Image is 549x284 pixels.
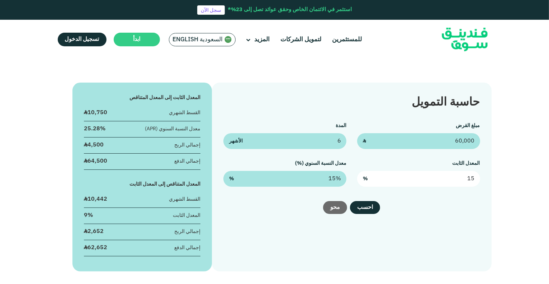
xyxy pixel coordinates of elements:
[229,175,234,183] span: %
[228,6,352,14] div: استثمر في الائتمان الخاص وحقق عوائد تصل إلى 23%*
[84,94,201,102] div: المعدل الثابت إلى المعدل المتناقص
[87,245,107,250] span: 62,652
[224,36,232,43] img: SA Flag
[87,229,104,234] span: 2,652
[87,142,104,148] span: 4,500
[65,37,99,42] span: تسجيل الدخول
[84,195,107,203] div: ʢ
[84,141,104,149] div: ʢ
[363,175,368,183] span: %
[223,94,480,111] div: حاسبة التمويل
[169,196,200,203] div: القسط الشهري
[87,196,107,202] span: 10,442
[87,158,107,164] span: 64,500
[350,201,380,214] button: احسب
[279,34,323,46] a: لتمويل الشركات
[84,244,107,252] div: ʢ
[197,5,225,15] a: سجل الآن
[331,34,364,46] a: للمستثمرين
[323,201,347,214] button: محو
[133,37,140,42] span: ابدأ
[336,123,346,128] label: المدة
[84,211,93,219] div: 9%
[174,141,200,149] div: إجمالي الربح
[363,138,366,145] span: ʢ
[174,244,200,252] div: إجمالي الدفع
[430,22,500,58] img: Logo
[84,109,107,117] div: ʢ
[174,158,200,165] div: إجمالي الدفع
[255,37,270,43] span: المزيد
[456,123,480,128] label: مبلغ القرض
[84,157,107,165] div: ʢ
[173,212,200,219] div: المعدل الثابت
[173,36,223,44] span: السعودية English
[295,161,346,166] label: معدل النسبة السنوي (%)
[453,161,480,166] label: المعدل الثابت
[229,138,243,145] span: الأشهر
[58,33,107,46] a: تسجيل الدخول
[174,228,200,236] div: إجمالي الربح
[169,109,200,117] div: القسط الشهري
[87,110,107,115] span: 10,750
[84,228,104,236] div: ʢ
[84,181,201,188] div: المعدل المتناقص إلى المعدل الثابت
[84,125,105,133] div: 25.28%
[145,125,200,133] div: معدل النسبة السنوي (APR)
